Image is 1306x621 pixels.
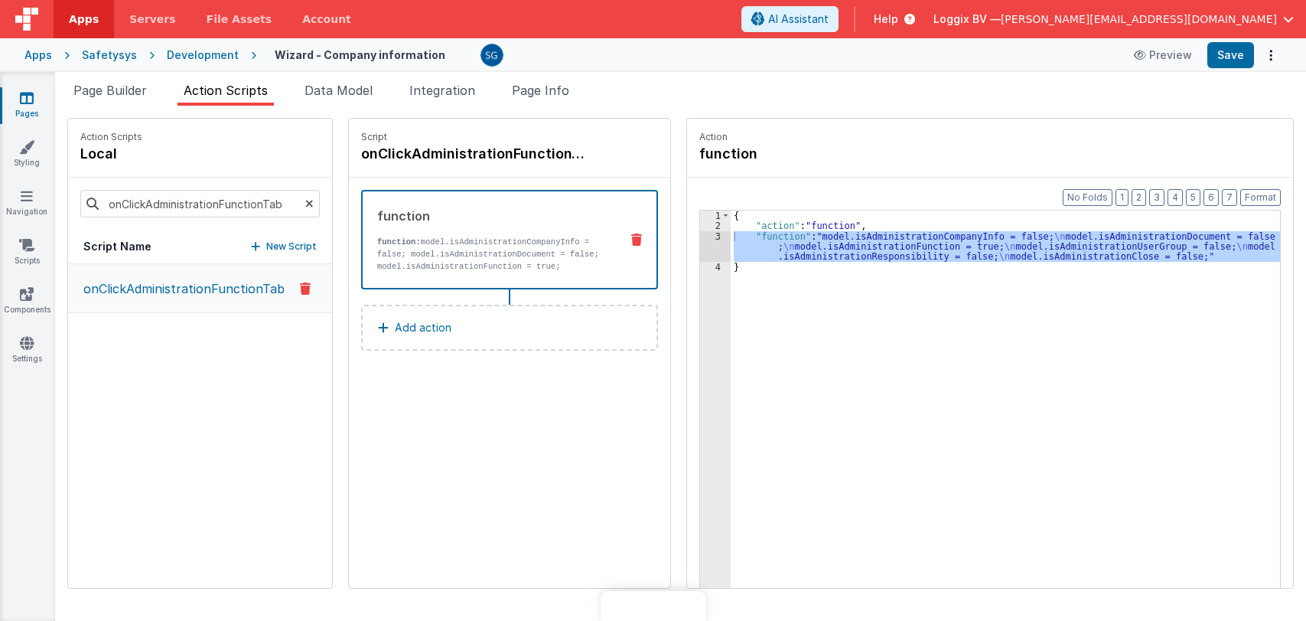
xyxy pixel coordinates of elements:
[481,44,503,66] img: 385c22c1e7ebf23f884cbf6fb2c72b80
[377,207,607,225] div: function
[700,231,731,262] div: 3
[1222,189,1237,206] button: 7
[377,236,607,309] p: model.isAdministrationCompanyInfo = false; model.isAdministrationDocument = false; model.isAdmini...
[699,131,1281,143] p: Action
[361,143,591,165] h4: onClickAdministrationFunctionTab
[1240,189,1281,206] button: Format
[874,11,898,27] span: Help
[251,239,317,254] button: New Script
[395,319,451,337] p: Add action
[700,211,731,221] div: 1
[82,47,137,63] div: Safetysys
[1168,189,1183,206] button: 4
[1149,189,1164,206] button: 3
[768,11,829,27] span: AI Assistant
[1186,189,1200,206] button: 5
[69,11,99,27] span: Apps
[1001,11,1277,27] span: [PERSON_NAME][EMAIL_ADDRESS][DOMAIN_NAME]
[1132,189,1146,206] button: 2
[80,143,142,165] h4: local
[266,239,317,254] p: New Script
[361,305,658,351] button: Add action
[361,131,658,143] p: Script
[305,83,373,98] span: Data Model
[167,47,239,63] div: Development
[933,11,1001,27] span: Loggix BV —
[1115,189,1129,206] button: 1
[80,190,320,217] input: Search scripts
[1203,189,1219,206] button: 6
[83,239,151,254] h5: Script Name
[409,83,475,98] span: Integration
[1063,189,1112,206] button: No Folds
[699,143,929,165] h4: function
[74,279,285,298] p: onClickAdministrationFunctionTab
[1260,44,1282,66] button: Options
[700,221,731,230] div: 2
[73,83,147,98] span: Page Builder
[207,11,272,27] span: File Assets
[741,6,839,32] button: AI Assistant
[129,11,175,27] span: Servers
[512,83,569,98] span: Page Info
[184,83,268,98] span: Action Scripts
[700,262,731,272] div: 4
[24,47,52,63] div: Apps
[275,49,445,60] h4: Wizard - Company information
[1125,43,1201,67] button: Preview
[1207,42,1254,68] button: Save
[68,264,332,313] button: onClickAdministrationFunctionTab
[377,237,421,247] strong: function:
[933,11,1294,27] button: Loggix BV — [PERSON_NAME][EMAIL_ADDRESS][DOMAIN_NAME]
[80,131,142,143] p: Action Scripts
